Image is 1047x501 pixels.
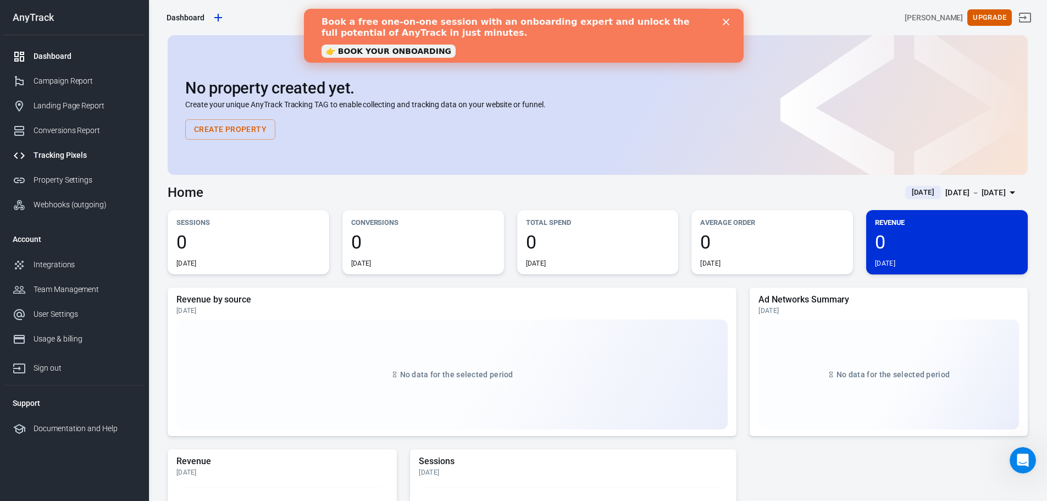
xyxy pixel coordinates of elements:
[1010,447,1036,474] iframe: Intercom live chat
[167,12,204,23] div: Dashboard
[488,8,708,27] button: Find anything...⌘ + K
[34,333,136,345] div: Usage & billing
[185,79,1010,97] h2: No property created yet.
[185,99,1010,111] p: Create your unique AnyTrack Tracking TAG to enable collecting and tracking data on your website o...
[400,370,513,379] span: No data for the selected period
[34,199,136,211] div: Webhooks (outgoing)
[526,217,670,228] p: Total Spend
[4,302,145,327] a: User Settings
[34,174,136,186] div: Property Settings
[419,468,728,477] div: [DATE]
[176,456,388,467] h5: Revenue
[419,10,430,16] div: Close
[34,150,136,161] div: Tracking Pixels
[176,233,320,251] span: 0
[4,351,145,381] a: Sign out
[176,306,728,315] div: [DATE]
[34,100,136,112] div: Landing Page Report
[758,294,1019,305] h5: Ad Networks Summary
[1012,4,1038,31] a: Sign out
[4,168,145,192] a: Property Settings
[758,306,1019,315] div: [DATE]
[526,233,670,251] span: 0
[4,192,145,217] a: Webhooks (outgoing)
[351,217,495,228] p: Conversions
[185,119,275,140] button: Create Property
[4,44,145,69] a: Dashboard
[4,277,145,302] a: Team Management
[168,185,203,200] h3: Home
[34,309,136,320] div: User Settings
[4,390,145,416] li: Support
[875,233,1019,251] span: 0
[837,370,950,379] span: No data for the selected period
[176,468,388,477] div: [DATE]
[905,12,963,24] div: Account id: xbAhXv6s
[896,184,1028,202] button: [DATE][DATE] － [DATE]
[4,118,145,143] a: Conversions Report
[875,217,1019,228] p: Revenue
[4,327,145,351] a: Usage & billing
[4,69,145,93] a: Campaign Report
[34,125,136,136] div: Conversions Report
[209,8,228,27] a: Create new property
[700,233,844,251] span: 0
[34,75,136,87] div: Campaign Report
[907,187,939,198] span: [DATE]
[4,143,145,168] a: Tracking Pixels
[34,259,136,271] div: Integrations
[4,252,145,277] a: Integrations
[34,51,136,62] div: Dashboard
[34,423,136,434] div: Documentation and Help
[4,226,145,252] li: Account
[419,456,728,467] h5: Sessions
[34,362,136,374] div: Sign out
[875,259,895,268] div: [DATE]
[34,284,136,295] div: Team Management
[4,93,145,118] a: Landing Page Report
[967,9,1012,26] button: Upgrade
[945,186,1006,200] div: [DATE] － [DATE]
[304,9,744,63] iframe: Intercom live chat banner
[4,13,145,23] div: AnyTrack
[351,233,495,251] span: 0
[176,294,728,305] h5: Revenue by source
[700,217,844,228] p: Average Order
[176,217,320,228] p: Sessions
